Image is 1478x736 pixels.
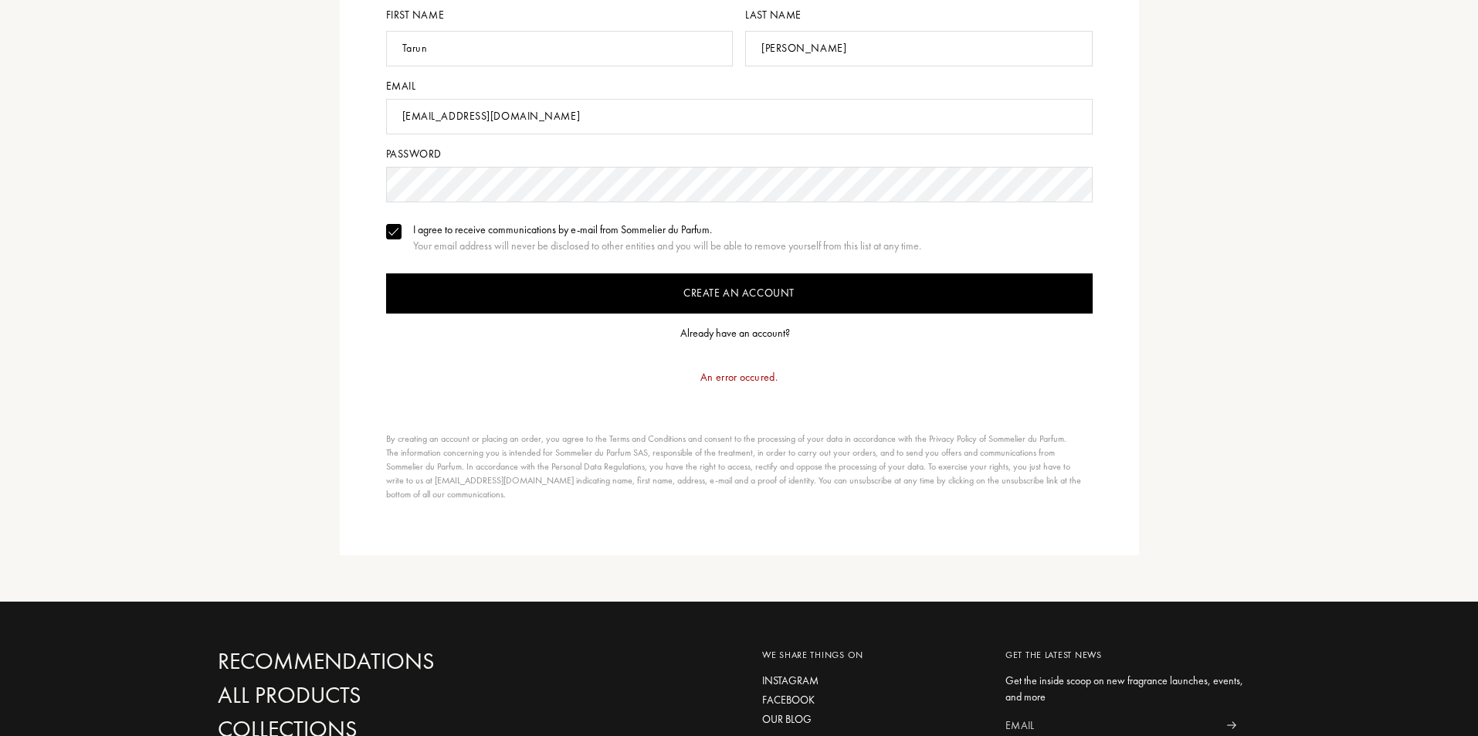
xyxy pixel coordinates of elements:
div: Get the latest news [1005,648,1249,662]
div: Your email address will never be disclosed to other entities and you will be able to remove yours... [413,238,921,254]
div: First name [386,7,740,23]
a: Recommendations [218,648,550,675]
img: valide.svg [388,228,399,236]
div: Already have an account? [680,325,790,341]
a: Already have an account? [680,325,798,341]
a: All products [218,682,550,709]
div: By creating an account or placing an order, you agree to the Terms and Conditions and consent to ... [386,432,1085,501]
a: Facebook [762,692,982,708]
a: Our blog [762,711,982,728]
div: Email [386,78,1093,94]
a: Instagram [762,673,982,689]
img: news_send.svg [1226,721,1236,729]
div: An error occured. [386,354,1093,401]
input: Last name [745,31,1093,66]
div: We share things on [762,648,982,662]
div: Get the inside scoop on new fragrance launches, events, and more [1005,673,1249,705]
div: Password [386,146,1093,162]
div: Last name [745,7,1093,23]
div: I agree to receive communications by e-mail from Sommelier du Parfum. [413,222,921,238]
input: Email [386,99,1093,134]
input: Create an account [386,273,1093,314]
input: First name [386,31,734,66]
